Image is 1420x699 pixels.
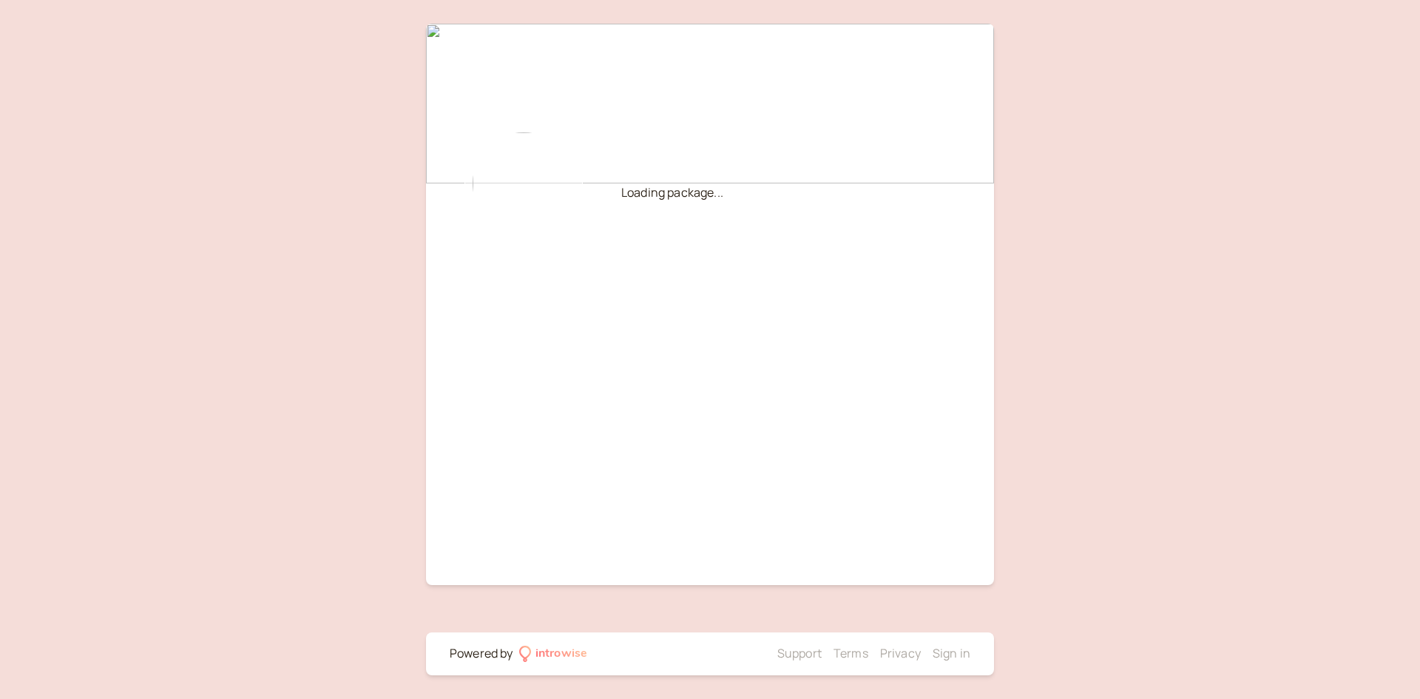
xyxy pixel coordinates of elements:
a: Terms [834,645,868,661]
div: Powered by [450,644,513,663]
a: introwise [519,644,588,663]
a: Sign in [933,645,970,661]
div: Loading package... [621,183,970,243]
div: introwise [535,644,587,663]
a: Support [777,645,822,661]
a: Privacy [880,645,921,661]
